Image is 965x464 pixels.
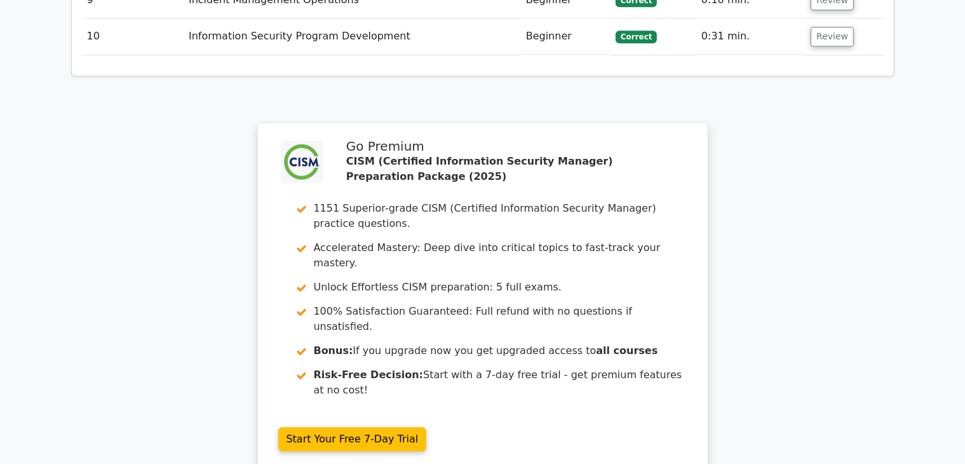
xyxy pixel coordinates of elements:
a: Start Your Free 7-Day Trial [278,427,427,451]
button: Review [811,27,854,46]
span: Correct [616,31,657,43]
td: Beginner [521,18,611,55]
td: Information Security Program Development [184,18,521,55]
td: 0:31 min. [696,18,806,55]
td: 10 [82,18,184,55]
